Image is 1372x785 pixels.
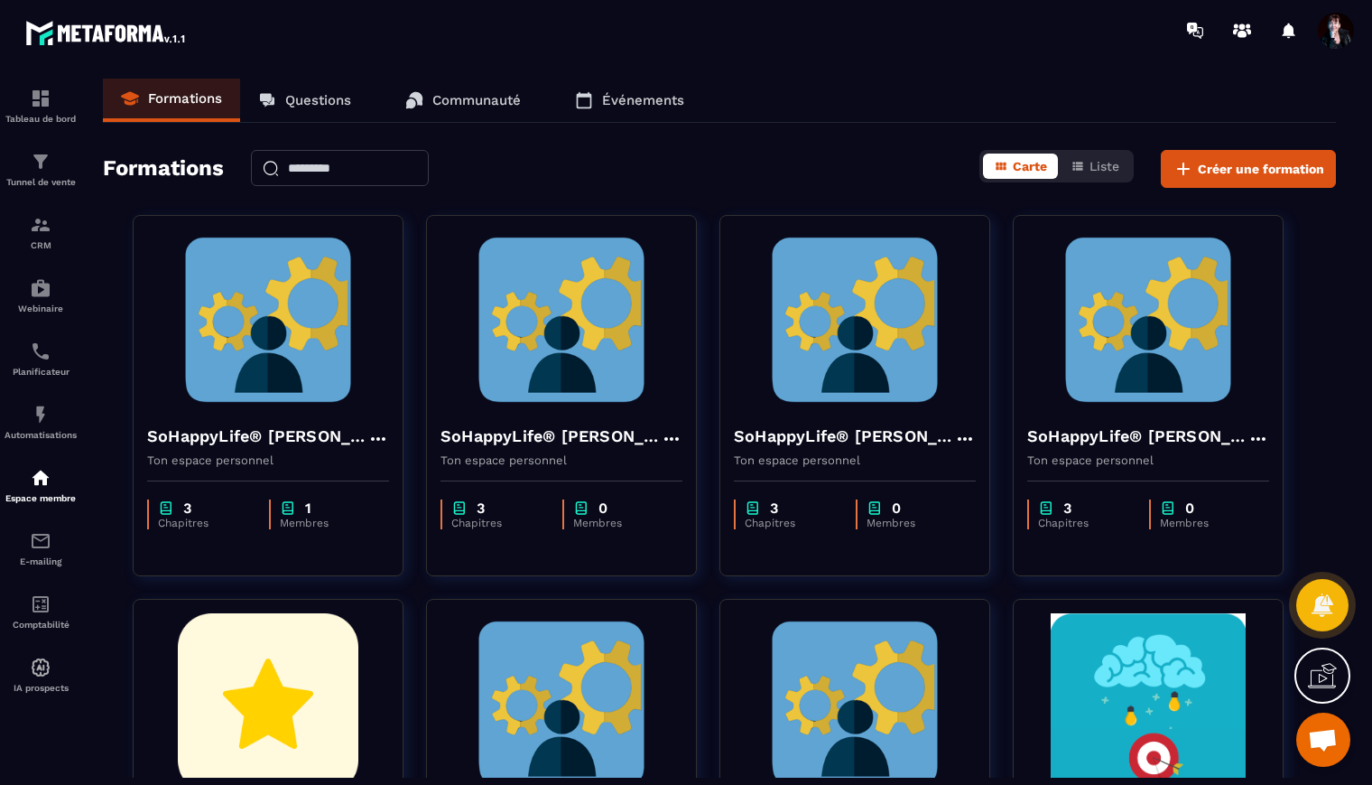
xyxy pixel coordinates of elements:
h4: SoHappyLife® [PERSON_NAME] [734,424,954,449]
p: 3 [1063,500,1071,517]
h2: Formations [103,150,224,188]
p: Tableau de bord [5,114,77,124]
a: formation-backgroundSoHappyLife® [PERSON_NAME]Ton espace personnelchapter3Chapitreschapter0Membres [719,215,1013,599]
img: chapter [158,500,174,517]
p: 3 [477,500,485,517]
h4: SoHappyLife® [PERSON_NAME] [1027,424,1247,449]
a: Questions [240,79,369,122]
img: chapter [1038,500,1054,517]
img: chapter [280,500,296,517]
img: automations [30,404,51,425]
a: emailemailE-mailing [5,517,77,580]
img: chapter [1160,500,1176,517]
p: Webinaire [5,304,77,313]
h4: SoHappyLife® [PERSON_NAME] [147,424,367,449]
img: logo [25,16,188,49]
a: automationsautomationsWebinaire [5,264,77,327]
p: Planificateur [5,367,77,377]
img: formation-background [734,229,976,410]
a: formationformationTableau de bord [5,74,77,137]
a: formationformationCRM [5,201,77,264]
a: automationsautomationsAutomatisations [5,390,77,453]
img: formation [30,88,51,109]
p: Ton espace personnel [147,453,389,467]
a: formation-backgroundSoHappyLife® [PERSON_NAME]Ton espace personnelchapter3Chapitreschapter1Membres [133,215,426,599]
a: automationsautomationsEspace membre [5,453,77,517]
p: Tunnel de vente [5,177,77,187]
p: Membres [1160,517,1251,529]
img: formation-background [1027,229,1269,410]
span: Carte [1013,159,1047,173]
p: Questions [285,92,351,108]
p: Comptabilité [5,620,77,630]
p: Communauté [432,92,521,108]
a: formationformationTunnel de vente [5,137,77,201]
img: automations [30,657,51,678]
a: formation-backgroundSoHappyLife® [PERSON_NAME]Ton espace personnelchapter3Chapitreschapter0Membres [1013,215,1306,599]
img: accountant [30,593,51,615]
p: Membres [573,517,664,529]
img: formation [30,214,51,236]
img: chapter [867,500,883,517]
p: E-mailing [5,556,77,566]
h4: SoHappyLife® [PERSON_NAME] [440,424,661,449]
img: automations [30,277,51,299]
button: Carte [983,154,1058,179]
a: Ouvrir le chat [1296,713,1350,767]
button: Créer une formation [1161,150,1336,188]
span: Liste [1089,159,1119,173]
p: 3 [770,500,778,517]
p: Chapitres [158,517,251,529]
img: formation [30,151,51,173]
a: accountantaccountantComptabilité [5,580,77,643]
p: CRM [5,240,77,250]
p: Chapitres [1038,517,1131,529]
img: chapter [451,500,468,517]
p: 3 [183,500,191,517]
a: Communauté [387,79,539,122]
p: Chapitres [451,517,544,529]
p: Ton espace personnel [1027,453,1269,467]
span: Créer une formation [1198,160,1324,178]
p: Formations [148,90,222,107]
p: Espace membre [5,493,77,503]
button: Liste [1060,154,1130,179]
p: Chapitres [745,517,838,529]
img: formation-background [147,229,389,410]
p: Membres [280,517,371,529]
p: Ton espace personnel [734,453,976,467]
a: Événements [557,79,702,122]
p: Membres [867,517,958,529]
a: Formations [103,79,240,122]
a: schedulerschedulerPlanificateur [5,327,77,390]
p: 0 [598,500,607,517]
p: Automatisations [5,430,77,440]
img: automations [30,467,51,489]
p: Événements [602,92,684,108]
img: chapter [745,500,761,517]
img: chapter [573,500,589,517]
p: IA prospects [5,683,77,693]
p: 0 [892,500,901,517]
img: email [30,530,51,552]
img: scheduler [30,341,51,362]
img: formation-background [440,229,682,410]
p: Ton espace personnel [440,453,682,467]
p: 0 [1185,500,1194,517]
p: 1 [305,500,311,517]
a: formation-backgroundSoHappyLife® [PERSON_NAME]Ton espace personnelchapter3Chapitreschapter0Membres [426,215,719,599]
